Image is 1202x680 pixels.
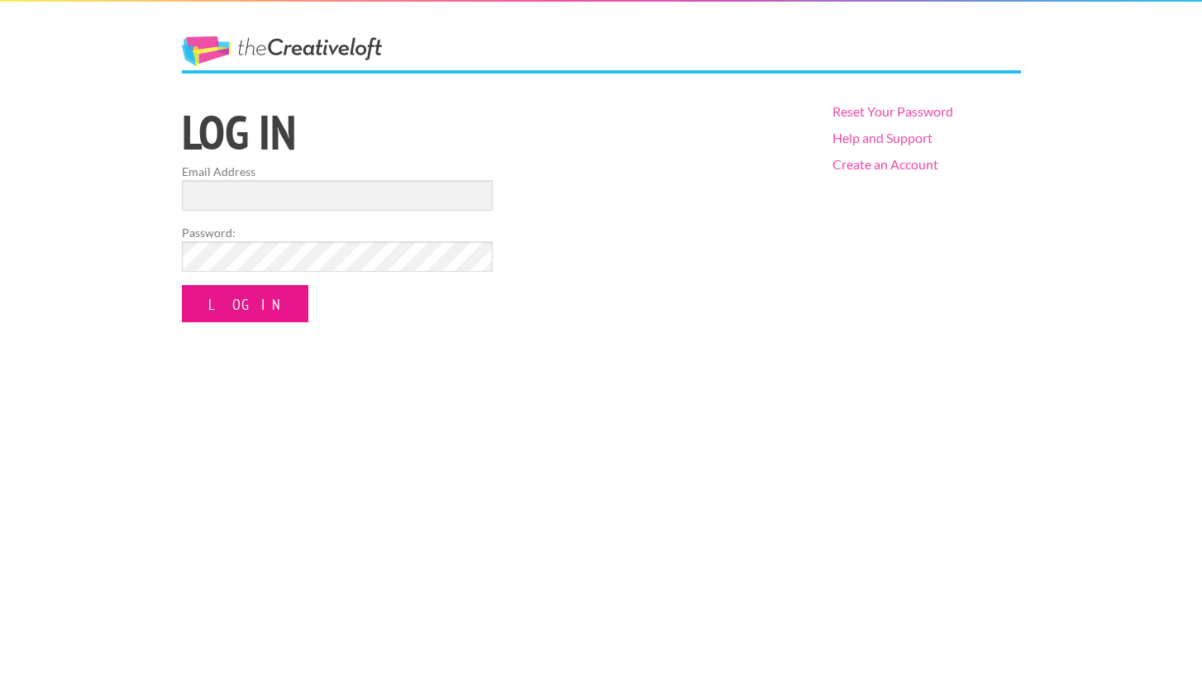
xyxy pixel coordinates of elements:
[182,108,804,156] h1: Log in
[832,103,953,119] a: Reset Your Password
[182,36,382,66] a: The Creative Loft
[182,163,493,180] label: Email Address
[182,224,493,241] label: Password:
[832,130,933,145] a: Help and Support
[182,285,308,322] input: Log In
[832,156,938,172] a: Create an Account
